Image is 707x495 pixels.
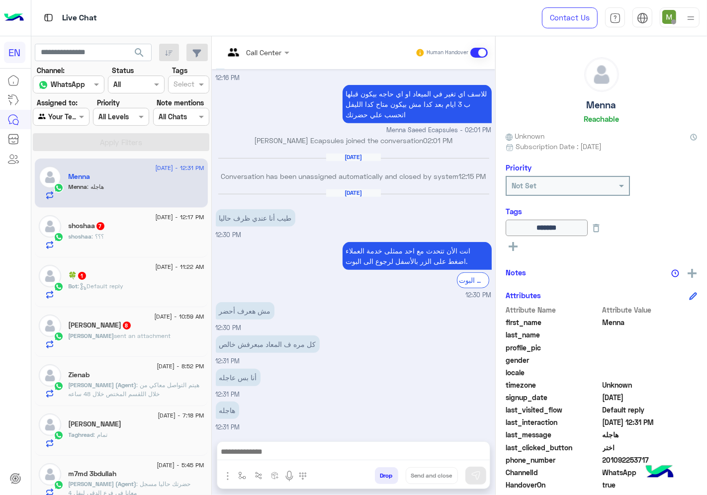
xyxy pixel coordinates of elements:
img: defaultAdmin.png [39,364,61,387]
span: gender [506,355,601,365]
span: Default reply [603,405,698,415]
p: 7/9/2025, 12:31 PM [216,335,320,353]
label: Status [112,65,134,76]
label: Priority [97,97,120,108]
span: هاجله [88,183,104,190]
span: sent an attachment [114,332,171,339]
span: [DATE] - 12:17 PM [155,213,204,222]
span: Bot [69,282,78,290]
img: select flow [238,472,246,480]
span: ؟؟؟ [92,233,104,240]
a: Contact Us [542,7,598,28]
span: Menna [603,317,698,328]
img: defaultAdmin.png [39,413,61,436]
span: : Default reply [78,282,124,290]
img: make a call [299,472,307,480]
p: 7/9/2025, 12:31 PM [216,369,261,386]
p: 3/9/2025, 2:01 PM [343,85,492,123]
img: profile [685,12,697,24]
img: defaultAdmin.png [39,166,61,188]
span: [PERSON_NAME] (Agent) [69,381,137,389]
img: hulul-logo.png [642,455,677,490]
span: ChannelId [506,467,601,478]
span: profile_pic [506,342,601,353]
span: Subscription Date : [DATE] [516,141,602,152]
img: defaultAdmin.png [39,265,61,287]
img: WhatsApp [54,183,64,193]
label: Tags [172,65,187,76]
h6: [DATE] [326,189,381,196]
span: timezone [506,380,601,390]
span: true [603,480,698,490]
button: create order [267,467,283,484]
span: Attribute Name [506,305,601,315]
img: defaultAdmin.png [39,215,61,238]
span: 12:15 PM [459,172,486,180]
h5: Zienab [69,371,90,379]
span: null [603,355,698,365]
span: 02:01 PM [424,136,453,145]
span: Menna [69,183,88,190]
span: تمام [94,431,108,438]
img: tab [610,12,621,24]
h5: Menna [69,172,90,181]
small: Human Handover [427,49,468,57]
h6: Notes [506,268,526,277]
span: locale [506,367,601,378]
span: 12:16 PM [216,74,240,82]
img: WhatsApp [54,480,64,490]
button: Trigger scenario [251,467,267,484]
h6: Reachable [584,114,619,123]
span: 12:31 PM [216,357,240,365]
p: 7/9/2025, 12:30 PM [216,209,295,227]
span: [DATE] - 11:22 AM [155,262,204,271]
span: [DATE] - 8:52 PM [157,362,204,371]
img: defaultAdmin.png [585,58,619,91]
button: Send and close [406,467,458,484]
span: [PERSON_NAME] (Agent) [69,480,137,488]
h6: Tags [506,207,697,216]
span: 2025-09-07T09:31:25.451Z [603,417,698,427]
button: Apply Filters [33,133,209,151]
span: Unknown [506,131,544,141]
button: search [127,44,152,65]
button: Drop [375,467,398,484]
span: Taghread [69,431,94,438]
span: last_name [506,330,601,340]
span: Unknown [603,380,698,390]
img: send attachment [222,470,234,482]
label: Assigned to: [37,97,78,108]
img: WhatsApp [54,232,64,242]
img: defaultAdmin.png [39,315,61,337]
h6: Priority [506,163,531,172]
div: الرجوع الى البوت [457,272,489,288]
span: last_clicked_button [506,442,601,453]
img: add [688,269,697,278]
h5: Menna [587,99,617,111]
span: first_name [506,317,601,328]
label: Note mentions [157,97,204,108]
span: [DATE] - 7:18 PM [158,411,204,420]
span: null [603,367,698,378]
img: notes [671,269,679,277]
h5: m7md 3bdullah [69,470,117,478]
span: HandoverOn [506,480,601,490]
img: Trigger scenario [255,472,263,480]
p: 7/9/2025, 12:30 PM [343,242,492,270]
h5: shoshaa [69,222,105,230]
img: defaultAdmin.png [39,463,61,486]
p: 7/9/2025, 12:30 PM [216,302,274,320]
h6: Attributes [506,291,541,300]
div: Select [172,79,194,91]
span: search [133,47,145,59]
button: select flow [234,467,251,484]
p: Conversation has been unassigned automatically and closed by system [216,171,492,181]
span: [DATE] - 12:31 PM [155,164,204,172]
img: userImage [662,10,676,24]
span: 12:30 PM [216,231,242,239]
span: 12:31 PM [216,391,240,398]
span: signup_date [506,392,601,403]
img: tab [637,12,648,24]
span: [DATE] - 10:59 AM [154,312,204,321]
span: last_interaction [506,417,601,427]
